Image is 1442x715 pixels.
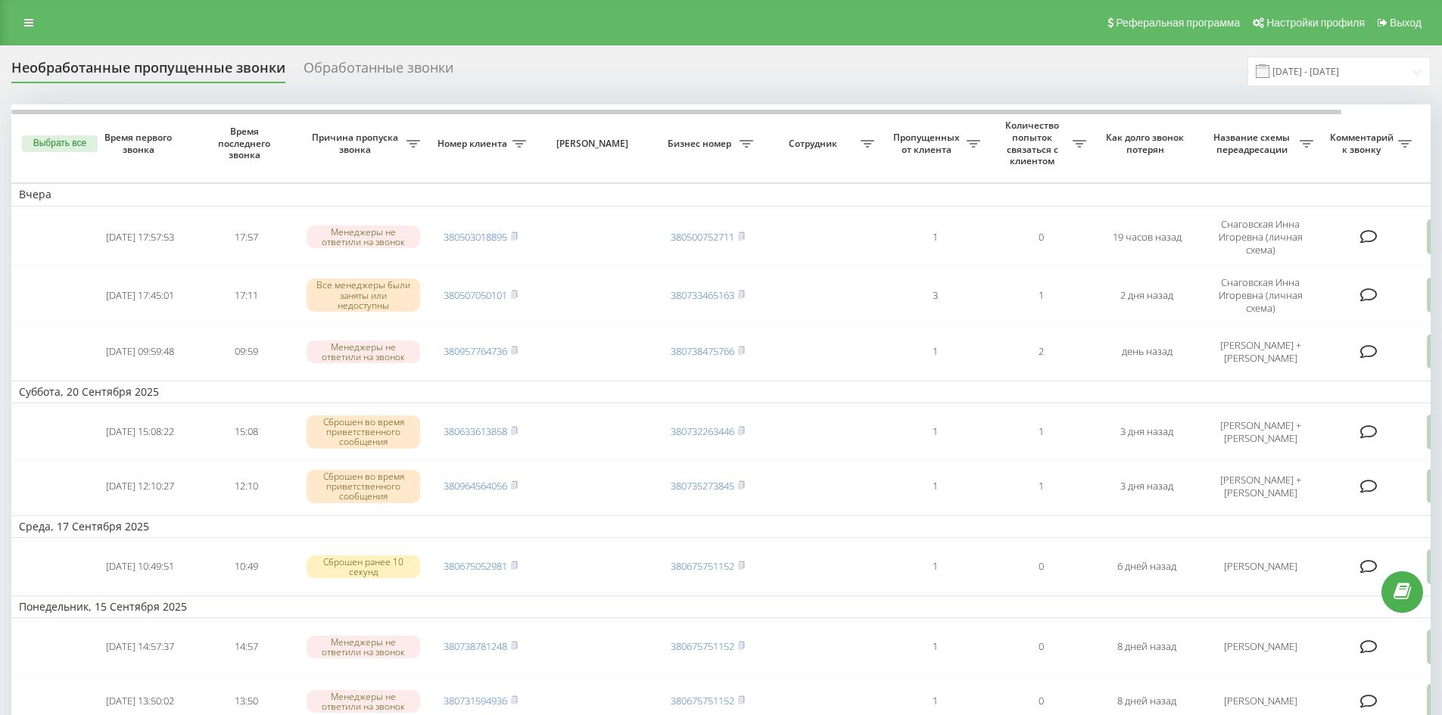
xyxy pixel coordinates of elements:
[882,326,988,378] td: 1
[1094,461,1200,512] td: 3 дня назад
[193,461,299,512] td: 12:10
[988,326,1094,378] td: 2
[193,406,299,458] td: 15:08
[1200,268,1321,323] td: Снаговская Инна Игоревна (личная схема)
[882,268,988,323] td: 3
[444,230,507,244] a: 380503018895
[671,344,734,358] a: 380738475766
[87,406,193,458] td: [DATE] 15:08:22
[1200,541,1321,592] td: [PERSON_NAME]
[307,636,420,658] div: Менеджеры не ответили на звонок
[307,470,420,503] div: Сброшен во время приветственного сообщения
[889,132,967,155] span: Пропущенных от клиента
[988,210,1094,265] td: 0
[193,541,299,592] td: 10:49
[307,340,420,363] div: Менеджеры не ответили на звонок
[882,406,988,458] td: 1
[1200,621,1321,673] td: [PERSON_NAME]
[304,60,453,83] div: Обработанные звонки
[1094,621,1200,673] td: 8 дней назад
[1094,541,1200,592] td: 6 дней назад
[671,424,734,438] a: 380732263446
[882,541,988,592] td: 1
[988,541,1094,592] td: 0
[307,415,420,449] div: Сброшен во время приветственного сообщения
[444,694,507,707] a: 380731594936
[1390,17,1422,29] span: Выход
[1094,268,1200,323] td: 2 дня назад
[882,461,988,512] td: 1
[1200,210,1321,265] td: Снаговская Инна Игоревна (личная схема)
[307,132,406,155] span: Причина пропуска звонка
[87,541,193,592] td: [DATE] 10:49:51
[444,559,507,573] a: 380675052981
[205,126,287,161] span: Время последнего звонка
[1200,326,1321,378] td: [PERSON_NAME] + [PERSON_NAME]
[671,288,734,302] a: 380733465163
[671,479,734,493] a: 380735273845
[444,639,507,653] a: 380738781248
[1106,132,1188,155] span: Как долго звонок потерян
[444,424,507,438] a: 380633613858
[193,268,299,323] td: 17:11
[1200,461,1321,512] td: [PERSON_NAME] + [PERSON_NAME]
[988,268,1094,323] td: 1
[671,230,734,244] a: 380500752711
[988,461,1094,512] td: 1
[444,344,507,358] a: 380957764736
[193,210,299,265] td: 17:57
[11,60,285,83] div: Необработанные пропущенные звонки
[1116,17,1240,29] span: Реферальная программа
[768,138,861,150] span: Сотрудник
[988,406,1094,458] td: 1
[671,639,734,653] a: 380675751152
[87,326,193,378] td: [DATE] 09:59:48
[435,138,512,150] span: Номер клиента
[995,120,1073,166] span: Количество попыток связаться с клиентом
[307,225,420,248] div: Менеджеры не ответили на звонок
[87,210,193,265] td: [DATE] 17:57:53
[307,555,420,578] div: Сброшен ранее 10 секунд
[988,621,1094,673] td: 0
[1200,406,1321,458] td: [PERSON_NAME] + [PERSON_NAME]
[671,694,734,707] a: 380675751152
[547,138,642,150] span: [PERSON_NAME]
[882,210,988,265] td: 1
[444,288,507,302] a: 380507050101
[662,138,740,150] span: Бизнес номер
[1207,132,1300,155] span: Название схемы переадресации
[307,278,420,312] div: Все менеджеры были заняты или недоступны
[1266,17,1365,29] span: Настройки профиля
[193,621,299,673] td: 14:57
[87,268,193,323] td: [DATE] 17:45:01
[1094,326,1200,378] td: день назад
[307,690,420,713] div: Менеджеры не ответили на звонок
[671,559,734,573] a: 380675751152
[1328,132,1398,155] span: Комментарий к звонку
[444,479,507,493] a: 380964564056
[87,461,193,512] td: [DATE] 12:10:27
[87,621,193,673] td: [DATE] 14:57:37
[882,621,988,673] td: 1
[1094,406,1200,458] td: 3 дня назад
[22,135,98,152] button: Выбрать все
[1094,210,1200,265] td: 19 часов назад
[193,326,299,378] td: 09:59
[99,132,181,155] span: Время первого звонка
